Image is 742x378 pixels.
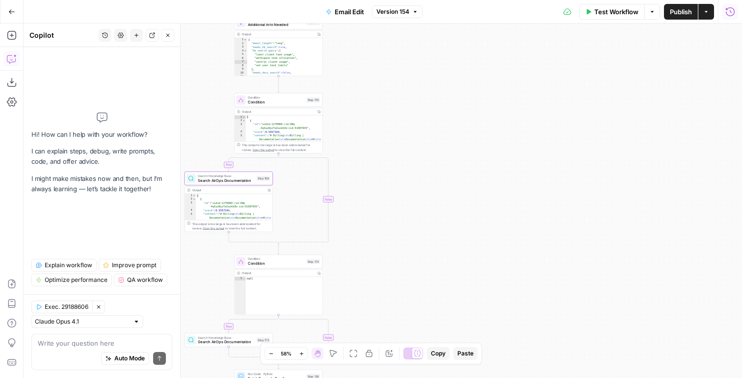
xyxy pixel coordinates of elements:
span: Toggle code folding, rows 1 through 7 [242,115,245,119]
span: Condition [248,261,304,267]
div: 11 [235,75,247,79]
span: Copy the output [203,227,224,230]
span: Toggle code folding, rows 1 through 7 [192,194,195,198]
div: Step 175 [257,337,270,342]
span: Exec. 29188606 [45,302,88,311]
div: 2 [235,119,246,123]
button: QA workflow [114,274,167,286]
g: Edge from step_170-conditional-end to step_174 [278,244,279,254]
div: 2 [185,198,196,202]
span: Version 154 [376,7,409,16]
div: This output is too large & has been abbreviated for review. to view the full content. [192,222,270,231]
span: Toggle code folding, rows 1 through 12 [244,38,247,42]
div: Output [192,188,264,192]
button: Copy [427,347,450,360]
span: Search AirOps Documentation [198,177,254,183]
span: Search AirOps Documentation [198,339,254,345]
div: 9 [235,68,247,72]
span: Paste [457,349,474,358]
div: 2 [235,42,247,46]
div: 7 [235,60,247,64]
div: ConditionConditionStep 174Outputnull [235,254,323,315]
span: Toggle code folding, rows 4 through 9 [244,49,247,53]
button: Test Workflow [579,4,644,20]
g: Edge from step_175 to step_174-conditional-end [229,347,279,360]
input: Claude Opus 4.1 [35,317,129,327]
span: Condition [248,95,304,100]
div: Output [242,109,314,114]
p: Hi! How can I help with your workflow? [31,129,172,140]
div: Search Knowledge BaseSearch AirOps DocumentationStep 175 [185,333,273,347]
div: 6 [235,56,247,60]
g: Edge from step_168 to step_170-conditional-end [229,232,279,245]
span: Explain workflow [45,261,92,270]
span: Test Workflow [594,7,638,17]
g: Edge from step_174 to step_174-conditional-end [278,315,328,360]
button: Version 154 [372,5,423,18]
div: Output [242,32,314,36]
g: Edge from step_174 to step_175 [228,315,278,332]
div: 1 [235,277,246,281]
span: Additional Info Needed [248,22,304,27]
div: 4 [235,49,247,53]
div: 3 [185,201,196,208]
span: Search Knowledge Base [198,335,254,340]
div: Step 170 [306,98,320,102]
div: 5 [235,53,247,57]
span: Search Knowledge Base [198,174,254,178]
div: Step 163 [306,20,320,25]
button: Improve prompt [99,259,161,272]
span: Publish [670,7,692,17]
span: Condition [248,257,304,261]
div: 3 [235,123,246,130]
span: Email Edit [335,7,364,17]
div: Step 174 [306,259,320,264]
span: Improve prompt [112,261,157,270]
div: Step 168 [257,176,270,181]
div: 1 [185,194,196,198]
div: 4 [235,130,246,134]
g: Edge from step_163 to step_170 [278,76,279,93]
div: 1 [235,38,247,42]
g: Edge from step_170 to step_168 [228,153,278,171]
span: Copy [431,349,446,358]
div: 3 [235,45,247,49]
div: ConditionConditionStep 170Output[ { "id":"vsdid:1279960:rid:XNq -4qIuu9yzTaIuxkX2b:cid:51087935",... [235,93,323,153]
div: 1 [235,115,246,119]
div: This output is too large & has been abbreviated for review. to view the full content. [242,143,320,152]
span: Run Code · Python [248,372,304,376]
p: I can explain steps, debug, write prompts, code, and offer advice. [31,146,172,167]
button: Exec. 29188606 [31,301,92,313]
div: 4 [185,208,196,212]
button: Auto Mode [101,352,149,365]
div: Copilot [29,30,96,40]
span: Toggle code folding, rows 2 through 6 [192,198,195,202]
button: Publish [664,4,698,20]
span: Auto Mode [114,354,145,363]
button: Optimize performance [31,274,112,286]
span: Condition [248,99,304,105]
span: Optimize performance [45,276,107,284]
div: Output [242,271,314,276]
button: Explain workflow [31,259,97,272]
div: Search Knowledge BaseSearch AirOps DocumentationStep 168Output[ { "id":"vsdid:1279960:rid:XNq -4q... [185,172,273,232]
span: QA workflow [127,276,163,284]
g: Edge from step_170 to step_170-conditional-end [278,153,328,245]
div: Additional Info NeededStep 163Output{ "email_length":"long", "needs_kb_search":true, "kb_search_q... [235,16,323,76]
g: Edge from step_174-conditional-end to step_138 [278,358,279,369]
div: 8 [235,64,247,68]
button: Email Edit [320,4,370,20]
span: Copy the output [253,148,274,151]
div: 10 [235,71,247,75]
p: I might make mistakes now and then, but I’m always learning — let’s tackle it together! [31,174,172,194]
button: Paste [453,347,477,360]
span: Toggle code folding, rows 2 through 6 [242,119,245,123]
span: 58% [281,350,291,357]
